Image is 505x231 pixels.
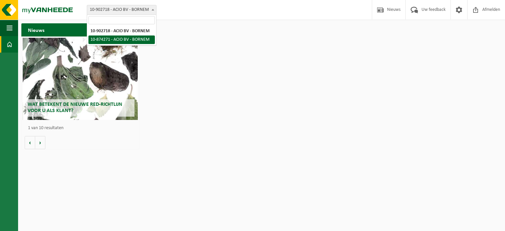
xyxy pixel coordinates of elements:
span: 10-902718 - ACIO BV - BORNEM [87,5,156,15]
a: Wat betekent de nieuwe RED-richtlijn voor u als klant? [23,38,138,120]
span: Wat betekent de nieuwe RED-richtlijn voor u als klant? [28,102,122,113]
li: 10-874271 - ACIO BV - BORNEM [88,35,155,44]
li: 10-902718 - ACIO BV - BORNEM [88,27,155,35]
button: Volgende [35,136,45,149]
p: 1 van 10 resultaten [28,126,136,130]
button: Vorige [25,136,35,149]
span: 10-902718 - ACIO BV - BORNEM [87,5,156,14]
h2: Nieuws [21,23,51,36]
